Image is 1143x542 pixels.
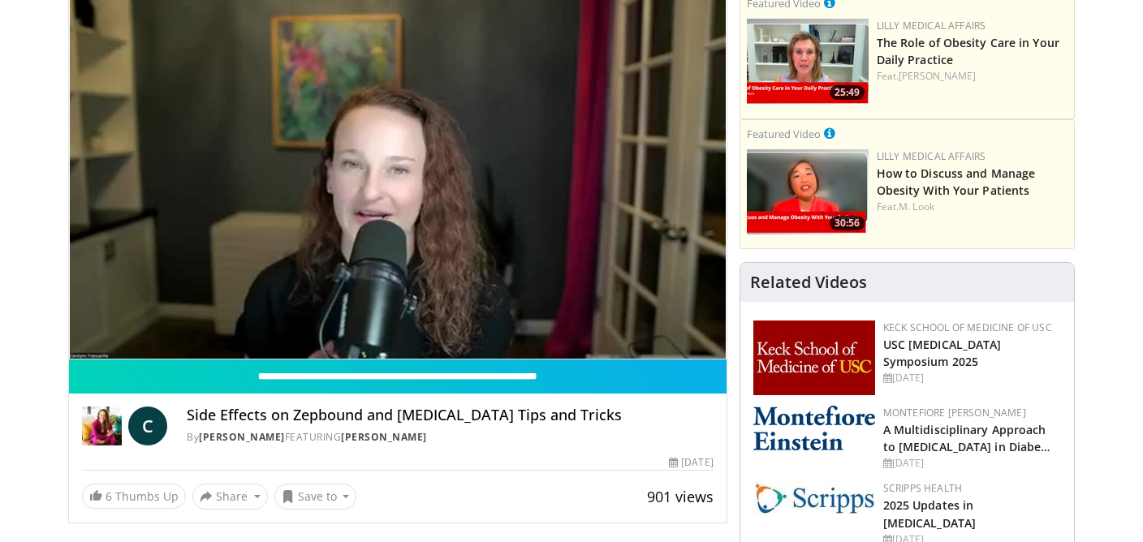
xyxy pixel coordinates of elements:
a: Montefiore [PERSON_NAME] [883,406,1026,419]
button: Save to [274,484,357,510]
div: [DATE] [669,455,713,470]
a: 25:49 [747,19,869,104]
img: c9f2b0b7-b02a-4276-a72a-b0cbb4230bc1.jpg.150x105_q85_autocrop_double_scale_upscale_version-0.2.jpg [753,481,875,514]
a: USC [MEDICAL_DATA] Symposium 2025 [883,337,1002,369]
a: Scripps Health [883,481,962,495]
h4: Side Effects on Zepbound and [MEDICAL_DATA] Tips and Tricks [187,406,713,424]
div: Feat. [877,200,1068,214]
a: [PERSON_NAME] [899,69,976,83]
img: 7b941f1f-d101-407a-8bfa-07bd47db01ba.png.150x105_q85_autocrop_double_scale_upscale_version-0.2.jpg [753,320,875,395]
a: C [128,406,167,445]
span: 6 [106,488,112,504]
img: Dr. Carolynn Francavilla [82,406,122,445]
a: M. Look [899,200,934,213]
img: b0142b4c-93a1-4b58-8f91-5265c282693c.png.150x105_q85_autocrop_double_scale_upscale_version-0.2.png [753,406,875,450]
img: c98a6a29-1ea0-4bd5-8cf5-4d1e188984a7.png.150x105_q85_crop-smart_upscale.png [747,149,869,234]
a: A Multidisciplinary Approach to [MEDICAL_DATA] in Diabe… [883,422,1051,454]
div: Feat. [877,69,1068,84]
div: [DATE] [883,371,1061,385]
div: By FEATURING [187,430,713,445]
div: [DATE] [883,456,1061,471]
a: Keck School of Medicine of USC [883,320,1052,334]
a: [PERSON_NAME] [341,430,427,444]
span: 30:56 [830,216,865,230]
a: 2025 Updates in [MEDICAL_DATA] [883,497,976,530]
a: Lilly Medical Affairs [877,19,986,32]
a: The Role of Obesity Care in Your Daily Practice [877,35,1059,67]
span: 901 views [647,487,714,506]
a: 6 Thumbs Up [82,484,186,509]
small: Featured Video [747,127,821,141]
a: 30:56 [747,149,869,234]
a: [PERSON_NAME] [199,430,285,444]
a: Lilly Medical Affairs [877,149,986,163]
h4: Related Videos [750,273,867,292]
a: How to Discuss and Manage Obesity With Your Patients [877,166,1036,198]
img: e1208b6b-349f-4914-9dd7-f97803bdbf1d.png.150x105_q85_crop-smart_upscale.png [747,19,869,104]
button: Share [192,484,268,510]
span: 25:49 [830,85,865,100]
